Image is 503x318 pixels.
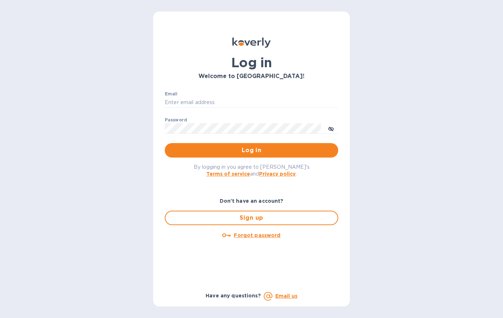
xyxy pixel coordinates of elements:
[232,38,271,48] img: Koverly
[259,171,296,177] a: Privacy policy
[165,211,338,225] button: Sign up
[206,293,261,298] b: Have any questions?
[206,171,250,177] a: Terms of service
[275,293,297,299] a: Email us
[165,97,338,108] input: Enter email address
[165,118,187,122] label: Password
[171,214,332,222] span: Sign up
[165,143,338,158] button: Log in
[234,232,280,238] u: Forgot password
[165,92,177,96] label: Email
[324,121,338,136] button: toggle password visibility
[220,198,284,204] b: Don't have an account?
[171,146,332,155] span: Log in
[165,55,338,70] h1: Log in
[194,164,310,177] span: By logging in you agree to [PERSON_NAME]'s and .
[165,73,338,80] h3: Welcome to [GEOGRAPHIC_DATA]!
